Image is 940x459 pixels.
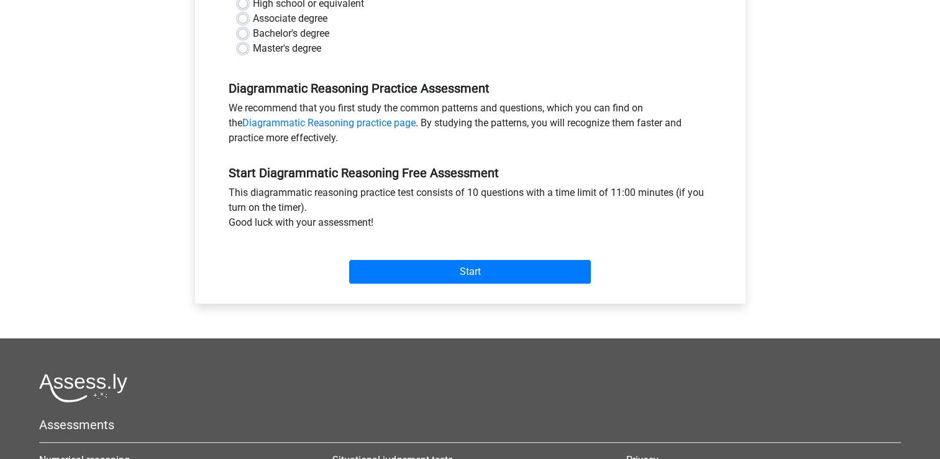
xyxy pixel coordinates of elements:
img: Assessly logo [39,373,127,402]
h5: Assessments [39,417,901,432]
h5: Diagrammatic Reasoning Practice Assessment [229,81,712,96]
label: Master's degree [253,41,321,56]
label: Associate degree [253,11,327,26]
label: Bachelor's degree [253,26,329,41]
div: We recommend that you first study the common patterns and questions, which you can find on the . ... [219,101,721,151]
input: Start [349,260,591,284]
a: Diagrammatic Reasoning practice page [242,117,416,129]
h5: Start Diagrammatic Reasoning Free Assessment [229,165,712,180]
div: This diagrammatic reasoning practice test consists of 10 questions with a time limit of 11:00 min... [219,185,721,235]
